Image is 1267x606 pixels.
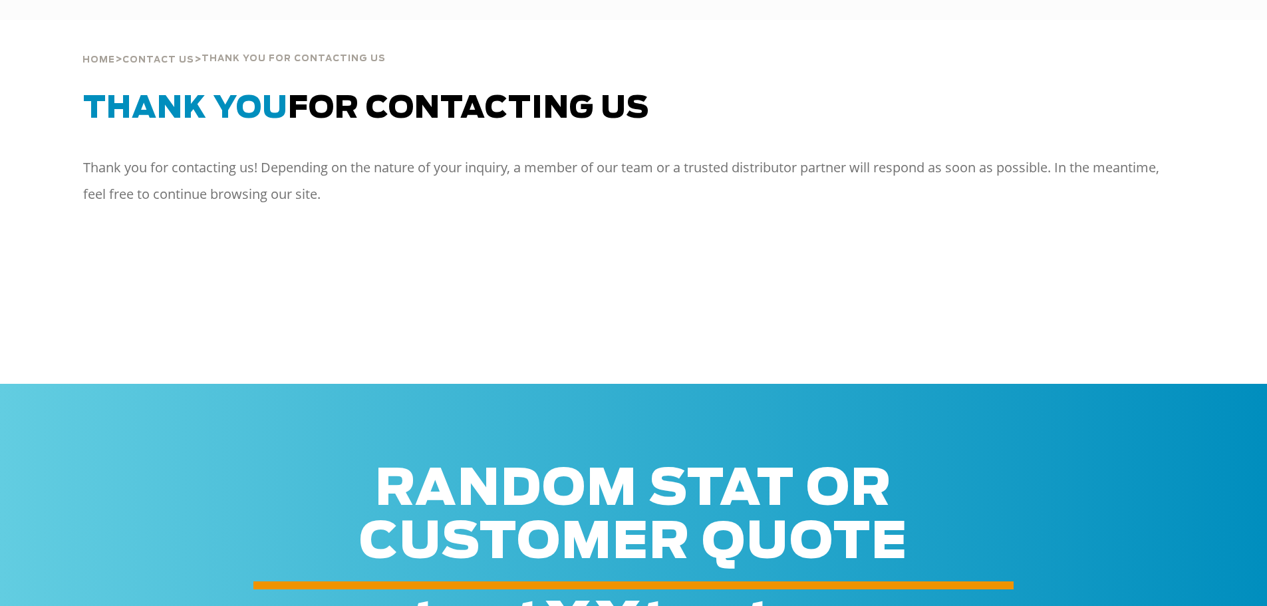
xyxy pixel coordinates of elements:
[83,94,288,124] span: Thank You
[202,55,386,63] span: thank you for contacting us
[83,94,649,124] span: for Contacting Us
[82,20,386,71] div: > >
[82,53,115,65] a: Home
[83,154,1161,208] p: Thank you for contacting us! Depending on the nature of your inquiry, a member of our team or a t...
[122,56,194,65] span: Contact Us
[82,56,115,65] span: Home
[122,53,194,65] a: Contact Us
